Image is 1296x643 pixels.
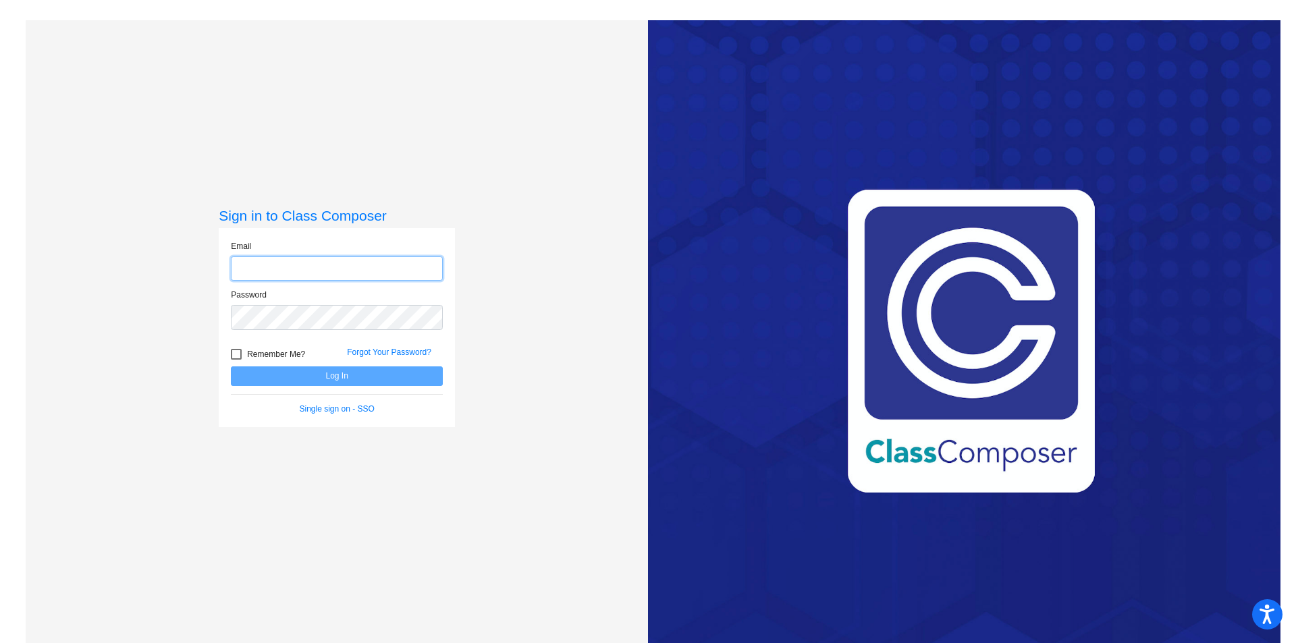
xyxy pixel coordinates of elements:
h3: Sign in to Class Composer [219,207,455,224]
button: Log In [231,366,443,386]
span: Remember Me? [247,346,305,362]
a: Single sign on - SSO [300,404,375,414]
a: Forgot Your Password? [347,347,431,357]
label: Password [231,289,267,301]
label: Email [231,240,251,252]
